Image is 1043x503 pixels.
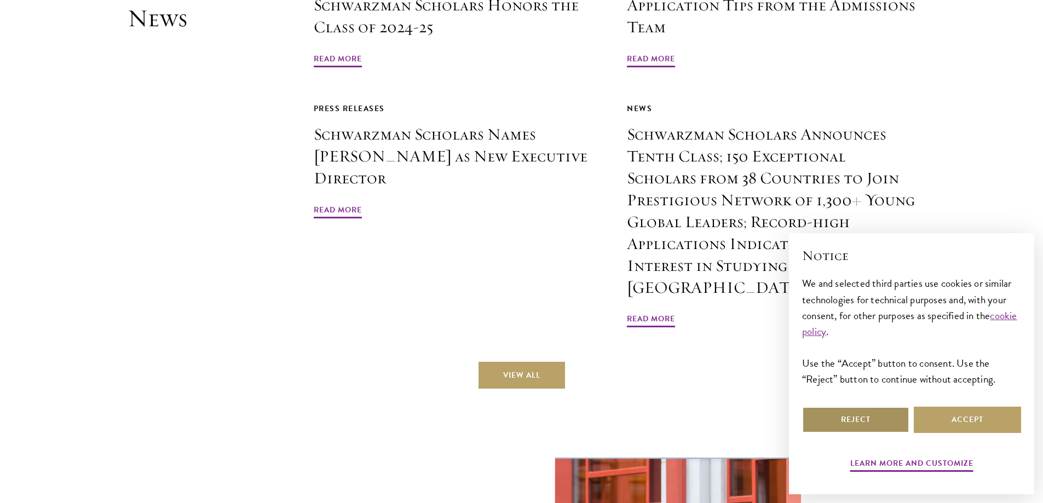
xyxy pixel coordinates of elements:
[479,362,565,388] a: View All
[627,102,916,115] div: News
[314,124,603,189] h3: Schwarzman Scholars Names [PERSON_NAME] as New Executive Director
[802,407,909,433] button: Reject
[802,275,1021,386] div: We and selected third parties use cookies or similar technologies for technical purposes and, wit...
[627,52,675,69] span: Read More
[627,124,916,298] h3: Schwarzman Scholars Announces Tenth Class; 150 Exceptional Scholars from 38 Countries to Join Pre...
[627,102,916,329] a: News Schwarzman Scholars Announces Tenth Class; 150 Exceptional Scholars from 38 Countries to Joi...
[314,102,603,220] a: Press Releases Schwarzman Scholars Names [PERSON_NAME] as New Executive Director Read More
[914,407,1021,433] button: Accept
[627,312,675,329] span: Read More
[802,308,1017,339] a: cookie policy
[802,246,1021,265] h2: Notice
[314,52,362,69] span: Read More
[314,102,603,115] div: Press Releases
[850,456,973,473] button: Learn more and customize
[314,203,362,220] span: Read More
